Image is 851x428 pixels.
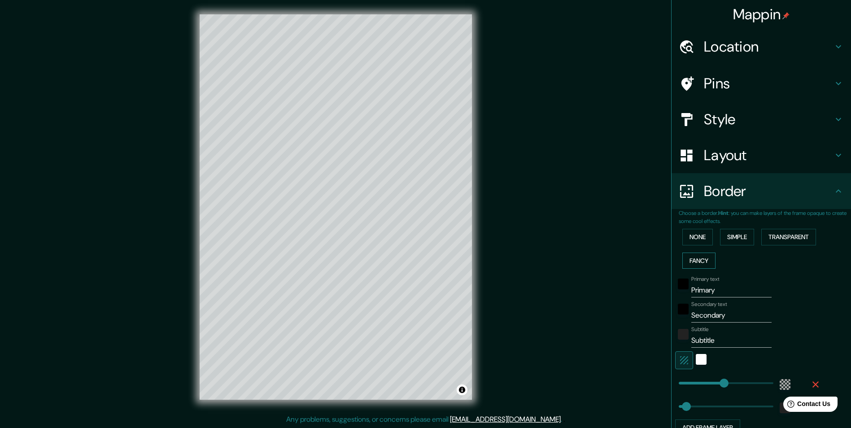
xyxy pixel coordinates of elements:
[704,182,833,200] h4: Border
[672,66,851,101] div: Pins
[718,210,729,217] b: Hint
[678,329,689,340] button: color-222222
[691,326,709,333] label: Subtitle
[761,229,816,245] button: Transparent
[672,29,851,65] div: Location
[562,414,563,425] div: .
[457,384,467,395] button: Toggle attribution
[682,253,716,269] button: Fancy
[704,38,833,56] h4: Location
[780,379,790,390] button: color-55555544
[450,415,561,424] a: [EMAIL_ADDRESS][DOMAIN_NAME]
[704,146,833,164] h4: Layout
[678,279,689,289] button: black
[704,110,833,128] h4: Style
[720,229,754,245] button: Simple
[682,229,713,245] button: None
[691,301,727,308] label: Secondary text
[691,275,719,283] label: Primary text
[679,209,851,225] p: Choose a border. : you can make layers of the frame opaque to create some cool effects.
[733,5,790,23] h4: Mappin
[286,414,562,425] p: Any problems, suggestions, or concerns please email .
[696,354,707,365] button: white
[704,74,833,92] h4: Pins
[782,12,790,19] img: pin-icon.png
[672,101,851,137] div: Style
[672,137,851,173] div: Layout
[563,414,565,425] div: .
[678,304,689,314] button: black
[672,173,851,209] div: Border
[771,393,841,418] iframe: Help widget launcher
